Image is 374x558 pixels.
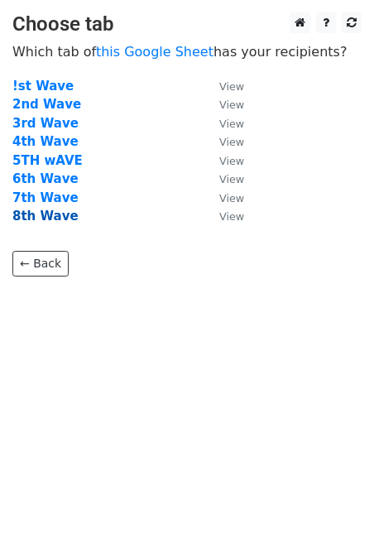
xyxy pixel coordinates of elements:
[12,153,83,168] a: 5TH wAVE
[12,251,69,277] a: ← Back
[219,136,244,148] small: View
[219,155,244,167] small: View
[12,12,362,36] h3: Choose tab
[219,210,244,223] small: View
[203,171,244,186] a: View
[12,171,79,186] a: 6th Wave
[203,190,244,205] a: View
[203,116,244,131] a: View
[96,44,213,60] a: this Google Sheet
[219,118,244,130] small: View
[12,190,79,205] a: 7th Wave
[12,116,79,131] a: 3rd Wave
[12,79,74,94] a: !st Wave
[219,99,244,111] small: View
[203,209,244,224] a: View
[12,209,79,224] a: 8th Wave
[12,43,362,60] p: Which tab of has your recipients?
[12,134,79,149] a: 4th Wave
[219,173,244,185] small: View
[219,80,244,93] small: View
[203,153,244,168] a: View
[203,134,244,149] a: View
[203,79,244,94] a: View
[203,97,244,112] a: View
[12,97,81,112] a: 2nd Wave
[219,192,244,204] small: View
